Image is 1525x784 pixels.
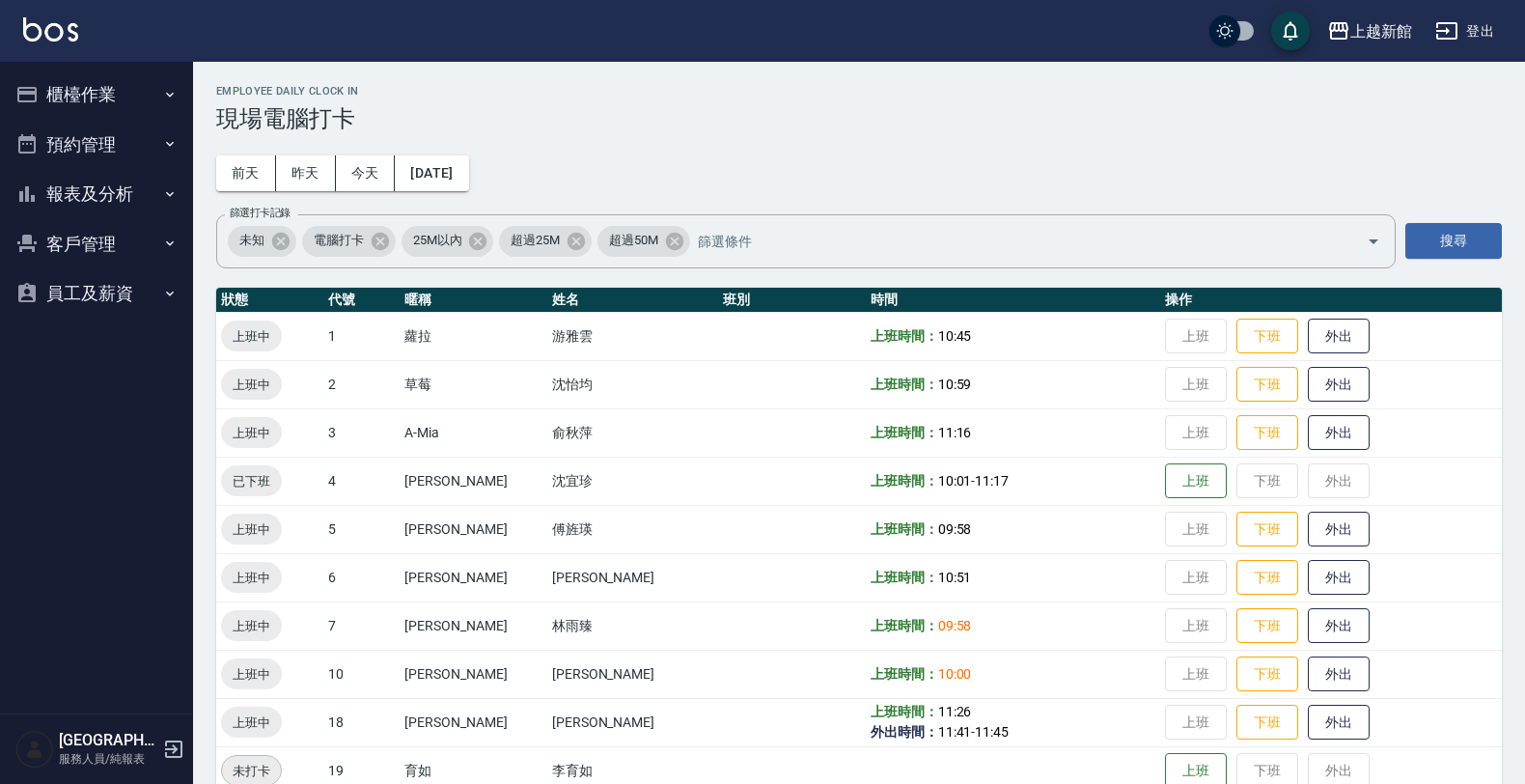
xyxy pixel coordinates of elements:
div: 上越新館 [1350,19,1412,43]
span: 10:59 [938,377,972,392]
h5: [GEOGRAPHIC_DATA] [59,731,157,750]
img: Logo [23,17,78,42]
input: 篩選條件 [693,224,1333,258]
button: 客戶管理 [8,219,185,269]
td: 5 [323,505,400,553]
td: 俞秋萍 [547,408,719,457]
span: 10:51 [938,570,972,585]
b: 上班時間： [871,473,938,489]
span: 11:41 [938,724,972,740]
button: 上越新館 [1319,12,1420,51]
p: 服務人員/純報表 [59,750,157,768]
button: save [1271,12,1310,50]
button: 登出 [1428,14,1502,49]
button: Open [1358,226,1389,257]
span: 上班中 [221,326,282,347]
label: 篩選打卡記錄 [230,206,291,220]
td: 草莓 [400,360,547,408]
b: 上班時間： [871,704,938,719]
td: 4 [323,457,400,505]
span: 未知 [228,231,276,250]
div: 25M以內 [402,226,494,257]
th: 時間 [866,288,1160,313]
b: 上班時間： [871,570,938,585]
button: 上班 [1165,463,1227,499]
td: [PERSON_NAME] [547,650,719,698]
button: 下班 [1236,657,1298,692]
div: 超過50M [597,226,690,257]
td: [PERSON_NAME] [400,505,547,553]
td: [PERSON_NAME] [400,457,547,505]
button: 前天 [216,155,276,191]
button: 下班 [1236,512,1298,547]
span: 09:58 [938,521,972,537]
button: 下班 [1236,319,1298,354]
b: 上班時間： [871,666,938,682]
td: [PERSON_NAME] [547,698,719,746]
td: A-Mia [400,408,547,457]
button: 外出 [1308,608,1370,644]
span: 11:26 [938,704,972,719]
th: 班別 [718,288,866,313]
td: 18 [323,698,400,746]
span: 上班中 [221,664,282,685]
span: 11:45 [975,724,1009,740]
button: 下班 [1236,608,1298,644]
td: 7 [323,602,400,650]
span: 11:17 [975,473,1009,489]
button: 外出 [1308,367,1370,403]
button: 外出 [1308,415,1370,451]
button: 外出 [1308,319,1370,354]
button: 報表及分析 [8,169,185,219]
td: [PERSON_NAME] [400,698,547,746]
b: 上班時間： [871,425,938,440]
b: 上班時間： [871,618,938,633]
td: 蘿拉 [400,312,547,360]
span: 已下班 [221,471,282,491]
td: 1 [323,312,400,360]
th: 狀態 [216,288,323,313]
span: 10:00 [938,666,972,682]
span: 上班中 [221,423,282,443]
td: 6 [323,553,400,602]
td: 傅旌瑛 [547,505,719,553]
span: 上班中 [221,375,282,395]
span: 上班中 [221,713,282,733]
td: 林雨臻 [547,602,719,650]
b: 上班時間： [871,521,938,537]
button: 櫃檯作業 [8,70,185,120]
span: 電腦打卡 [302,231,375,250]
span: 10:01 [938,473,972,489]
button: 下班 [1236,415,1298,451]
button: 外出 [1308,512,1370,547]
td: - [866,698,1160,746]
span: 上班中 [221,616,282,636]
td: 沈怡均 [547,360,719,408]
span: 超過25M [499,231,571,250]
button: 下班 [1236,367,1298,403]
button: 外出 [1308,560,1370,596]
td: 2 [323,360,400,408]
h2: Employee Daily Clock In [216,85,1502,98]
td: [PERSON_NAME] [400,553,547,602]
th: 姓名 [547,288,719,313]
div: 電腦打卡 [302,226,396,257]
td: - [866,457,1160,505]
td: 10 [323,650,400,698]
span: 25M以內 [402,231,474,250]
b: 外出時間： [871,724,938,740]
th: 操作 [1160,288,1502,313]
th: 暱稱 [400,288,547,313]
div: 未知 [228,226,296,257]
td: [PERSON_NAME] [400,602,547,650]
button: [DATE] [395,155,468,191]
img: Person [15,730,54,769]
button: 預約管理 [8,120,185,170]
button: 今天 [336,155,396,191]
td: 3 [323,408,400,457]
td: 沈宜珍 [547,457,719,505]
span: 上班中 [221,568,282,588]
span: 超過50M [597,231,670,250]
button: 員工及薪資 [8,268,185,319]
div: 超過25M [499,226,592,257]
